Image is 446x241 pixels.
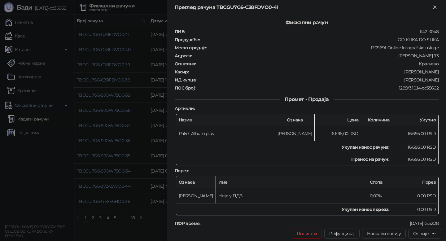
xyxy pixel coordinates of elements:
div: Опције [413,231,429,236]
div: 1289/3.10.14-cc35662 [196,85,439,91]
div: Преглед рачуна TBCGU7G6-C38FDVO0-41 [175,4,431,11]
td: Није у ПДВ [216,188,367,204]
td: 16.695,00 RSD [392,141,439,153]
span: Промет - Продаја [280,96,334,102]
td: 16.695,00 RSD [392,153,439,165]
span: Фискални рачун [281,20,333,25]
div: [PERSON_NAME] 93 [192,53,439,59]
strong: Предузеће : [175,37,200,42]
td: 0,00% [367,188,392,204]
strong: Порез : [175,168,189,173]
th: Стопа [367,176,392,188]
div: 114213048 [186,29,439,34]
strong: Пренос на рачун : [351,156,389,162]
div: 1309691-Online fotografske usluge [208,45,439,50]
td: 16.695,00 RSD [315,126,361,141]
div: [DATE] 15:52:28 [201,221,439,226]
button: Направи копију [362,229,406,239]
strong: ИД купца : [175,77,196,83]
strong: Општина : [175,61,196,67]
strong: Адреса : [175,53,192,59]
div: Краљево [196,61,439,67]
th: Порез [392,176,439,188]
th: Име [216,176,367,188]
strong: ПФР време : [175,221,200,226]
th: Укупно [392,114,439,126]
button: Close [431,4,439,11]
strong: ПОС број : [175,85,195,91]
td: [PERSON_NAME] [176,188,216,204]
strong: Укупан износ рачуна : [342,144,389,150]
strong: ПИБ : [175,29,185,34]
strong: Укупан износ пореза: [342,207,389,212]
td: 0,00 RSD [392,204,439,216]
th: Ознака [176,176,216,188]
th: Количина [361,114,392,126]
button: Поништи [292,229,322,239]
strong: Артикли : [175,106,195,111]
button: Опције [408,229,441,239]
strong: Касир : [175,69,189,75]
td: 16.695,00 RSD [392,126,439,141]
div: :[PERSON_NAME] [197,77,439,83]
button: Рефундирај [324,229,360,239]
td: [PERSON_NAME] [275,126,315,141]
th: Назив [176,114,275,126]
th: Цена [315,114,361,126]
td: 0,00 RSD [392,188,439,204]
div: OD KLIKA DO SLIKA [200,37,439,42]
strong: Место продаје : [175,45,207,50]
div: [PERSON_NAME] [189,69,439,75]
td: Paket Album plus [176,126,275,141]
th: Ознака [275,114,315,126]
span: Направи копију [367,231,401,236]
td: 1 [361,126,392,141]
